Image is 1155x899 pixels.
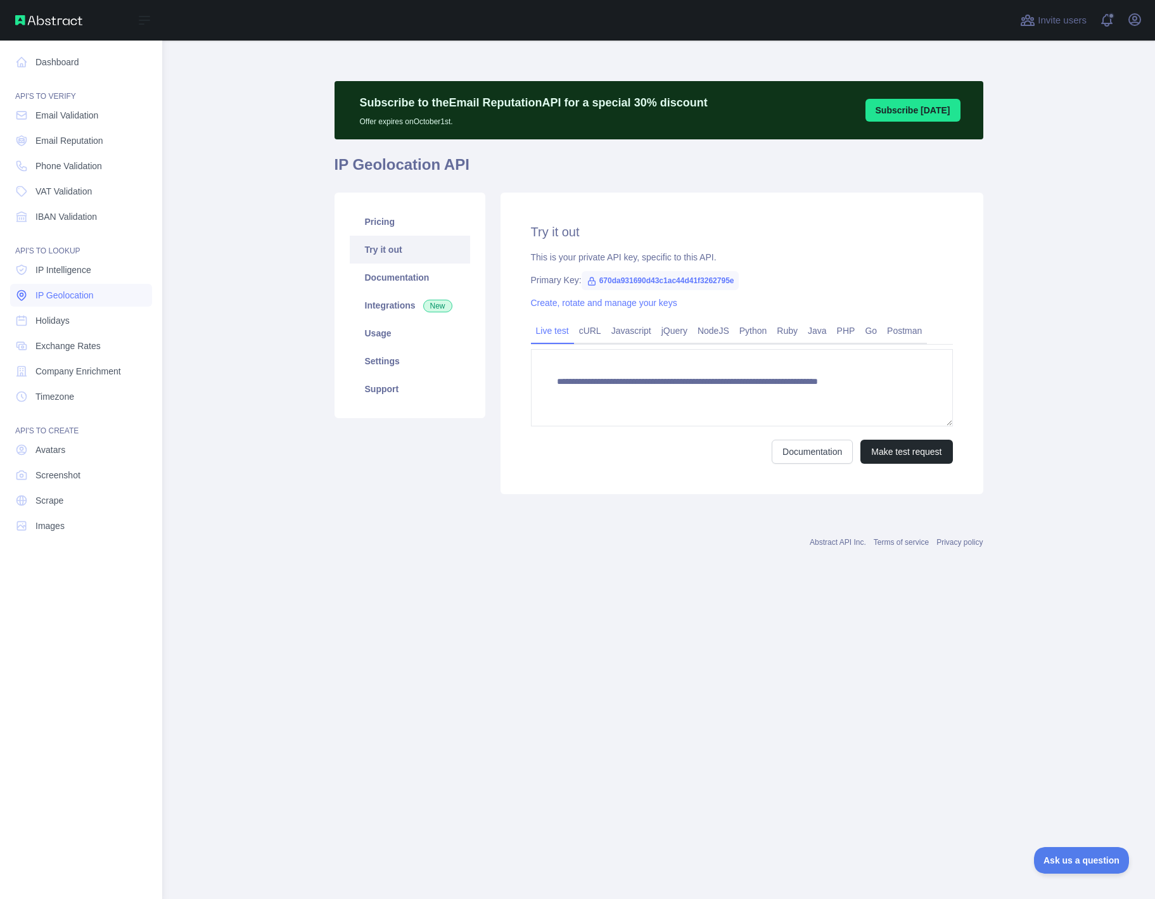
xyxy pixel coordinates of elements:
[35,443,65,456] span: Avatars
[1038,13,1087,28] span: Invite users
[35,289,94,302] span: IP Geolocation
[35,390,74,403] span: Timezone
[531,223,953,241] h2: Try it out
[936,538,983,547] a: Privacy policy
[10,309,152,332] a: Holidays
[350,236,470,264] a: Try it out
[10,104,152,127] a: Email Validation
[772,321,803,341] a: Ruby
[810,538,866,547] a: Abstract API Inc.
[1018,10,1089,30] button: Invite users
[582,271,739,290] span: 670da931690d43c1ac44d41f3262795e
[574,321,606,341] a: cURL
[10,205,152,228] a: IBAN Validation
[531,298,677,308] a: Create, rotate and manage your keys
[15,15,82,25] img: Abstract API
[803,321,832,341] a: Java
[350,208,470,236] a: Pricing
[423,300,452,312] span: New
[10,258,152,281] a: IP Intelligence
[360,112,708,127] p: Offer expires on October 1st.
[606,321,656,341] a: Javascript
[35,520,65,532] span: Images
[350,347,470,375] a: Settings
[865,99,960,122] button: Subscribe [DATE]
[734,321,772,341] a: Python
[531,321,574,341] a: Live test
[772,440,853,464] a: Documentation
[35,210,97,223] span: IBAN Validation
[10,155,152,177] a: Phone Validation
[10,129,152,152] a: Email Reputation
[10,284,152,307] a: IP Geolocation
[35,264,91,276] span: IP Intelligence
[335,155,983,185] h1: IP Geolocation API
[874,538,929,547] a: Terms of service
[10,438,152,461] a: Avatars
[35,314,70,327] span: Holidays
[350,319,470,347] a: Usage
[10,360,152,383] a: Company Enrichment
[35,340,101,352] span: Exchange Rates
[1034,847,1130,874] iframe: Toggle Customer Support
[10,385,152,408] a: Timezone
[35,469,80,481] span: Screenshot
[10,411,152,436] div: API'S TO CREATE
[10,180,152,203] a: VAT Validation
[35,109,98,122] span: Email Validation
[656,321,692,341] a: jQuery
[35,160,102,172] span: Phone Validation
[10,464,152,487] a: Screenshot
[860,321,882,341] a: Go
[860,440,952,464] button: Make test request
[360,94,708,112] p: Subscribe to the Email Reputation API for a special 30 % discount
[350,375,470,403] a: Support
[10,231,152,256] div: API'S TO LOOKUP
[35,494,63,507] span: Scrape
[35,185,92,198] span: VAT Validation
[531,251,953,264] div: This is your private API key, specific to this API.
[35,365,121,378] span: Company Enrichment
[10,51,152,73] a: Dashboard
[10,489,152,512] a: Scrape
[350,291,470,319] a: Integrations New
[10,76,152,101] div: API'S TO VERIFY
[10,335,152,357] a: Exchange Rates
[692,321,734,341] a: NodeJS
[10,514,152,537] a: Images
[531,274,953,286] div: Primary Key:
[350,264,470,291] a: Documentation
[832,321,860,341] a: PHP
[35,134,103,147] span: Email Reputation
[882,321,927,341] a: Postman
